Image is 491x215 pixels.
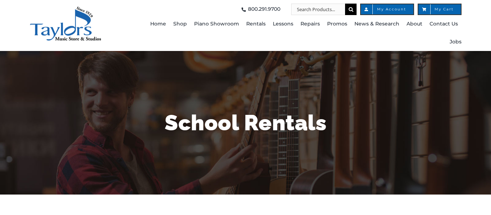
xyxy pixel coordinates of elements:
[327,18,347,30] span: Promos
[450,33,462,51] a: Jobs
[407,18,422,30] span: About
[354,18,399,30] span: News & Research
[246,15,266,33] a: Rentals
[35,108,456,138] h1: School Rentals
[418,4,462,15] a: My Cart
[354,15,399,33] a: News & Research
[368,8,406,11] span: My Account
[327,15,347,33] a: Promos
[173,18,187,30] span: Shop
[150,18,166,30] span: Home
[142,15,462,51] nav: Main Menu
[246,18,266,30] span: Rentals
[407,15,422,33] a: About
[430,18,458,30] span: Contact Us
[142,4,462,15] nav: Top Right
[194,18,239,30] span: Piano Showroom
[430,15,458,33] a: Contact Us
[300,15,320,33] a: Repairs
[426,8,454,11] span: My Cart
[29,5,101,13] a: taylors-music-store-west-chester
[239,4,280,15] a: 800.291.9700
[248,4,280,15] span: 800.291.9700
[300,18,320,30] span: Repairs
[450,36,462,48] span: Jobs
[291,4,345,15] input: Search Products...
[273,18,293,30] span: Lessons
[273,15,293,33] a: Lessons
[173,15,187,33] a: Shop
[360,4,414,15] a: My Account
[345,4,357,15] input: Search
[194,15,239,33] a: Piano Showroom
[150,15,166,33] a: Home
